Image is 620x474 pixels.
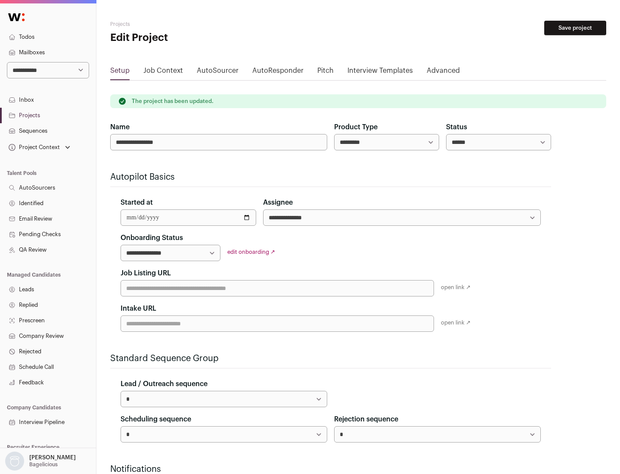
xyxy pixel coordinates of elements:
p: Bagelicious [29,461,58,468]
div: Project Context [7,144,60,151]
label: Onboarding Status [121,233,183,243]
label: Scheduling sequence [121,414,191,424]
img: nopic.png [5,452,24,471]
button: Open dropdown [7,141,72,153]
h2: Standard Sequence Group [110,352,551,365]
label: Status [446,122,467,132]
h1: Edit Project [110,31,276,45]
label: Assignee [263,197,293,208]
label: Product Type [334,122,378,132]
a: Advanced [427,65,460,79]
p: [PERSON_NAME] [29,454,76,461]
button: Open dropdown [3,452,77,471]
a: Job Context [143,65,183,79]
label: Job Listing URL [121,268,171,278]
h2: Autopilot Basics [110,171,551,183]
label: Started at [121,197,153,208]
a: Interview Templates [347,65,413,79]
h2: Projects [110,21,276,28]
label: Intake URL [121,303,156,314]
p: The project has been updated. [132,98,214,105]
a: Pitch [317,65,334,79]
label: Rejection sequence [334,414,398,424]
a: AutoSourcer [197,65,239,79]
img: Wellfound [3,9,29,26]
a: edit onboarding ↗ [227,249,275,255]
label: Lead / Outreach sequence [121,379,208,389]
button: Save project [544,21,606,35]
a: Setup [110,65,130,79]
a: AutoResponder [252,65,304,79]
label: Name [110,122,130,132]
